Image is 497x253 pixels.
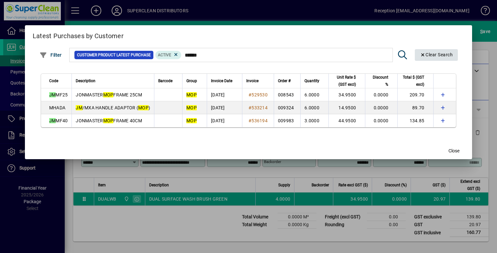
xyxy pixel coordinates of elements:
td: 89.70 [397,101,433,114]
em: MOP [186,118,197,123]
span: MF40 [49,118,68,123]
em: MOP [103,92,114,97]
td: 14.9500 [328,101,365,114]
td: 3.0000 [300,114,328,127]
span: Discount % [369,74,388,88]
span: Quantity [304,77,319,84]
span: Filter [39,52,62,58]
span: MHADA [49,105,65,110]
td: [DATE] [207,114,242,127]
td: [DATE] [207,88,242,101]
button: Close [444,145,464,157]
span: # [248,105,251,110]
span: Close [448,148,459,154]
td: 0.0000 [365,101,397,114]
span: Order # [278,77,291,84]
button: Clear [415,49,458,61]
span: JONMASTER FRAME 40CM [76,118,142,123]
td: 209.70 [397,88,433,101]
span: 536194 [251,118,268,123]
div: Invoice [246,77,270,84]
h2: Latest Purchases by Customer [25,25,472,44]
em: MOP [186,105,197,110]
span: # [248,92,251,97]
mat-chip: Product Activation Status: Active [155,51,181,59]
em: MOP [103,118,114,123]
span: Active [158,53,171,57]
em: MOP [186,92,197,97]
em: JM [49,118,56,123]
span: Total $ (GST excl) [402,74,424,88]
div: Group [186,77,203,84]
div: Total $ (GST excl) [402,74,430,88]
td: 008543 [274,88,300,101]
div: Description [76,77,150,84]
em: JM [49,92,56,97]
span: Barcode [158,77,172,84]
td: 34.9500 [328,88,365,101]
span: Invoice Date [211,77,232,84]
td: 6.0000 [300,88,328,101]
td: [DATE] [207,101,242,114]
div: Discount % [369,74,394,88]
div: Quantity [304,77,325,84]
span: Unit Rate $ (GST excl) [333,74,356,88]
div: Invoice Date [211,77,238,84]
span: Description [76,77,95,84]
a: #533214 [246,104,270,111]
button: Filter [38,49,63,61]
div: Unit Rate $ (GST excl) [333,74,362,88]
td: 134.85 [397,114,433,127]
td: 44.9500 [328,114,365,127]
span: 529530 [251,92,268,97]
span: Clear Search [420,52,453,57]
em: MOP [138,105,149,110]
span: JONMASTER FRAME 25CM [76,92,142,97]
span: # [248,118,251,123]
td: 6.0000 [300,101,328,114]
a: #536194 [246,117,270,124]
span: Customer Product Latest Purchase [77,52,151,58]
td: 0.0000 [365,88,397,101]
span: Invoice [246,77,259,84]
td: 0.0000 [365,114,397,127]
div: Barcode [158,77,178,84]
span: 533214 [251,105,268,110]
em: JM [76,105,83,110]
span: MF25 [49,92,68,97]
span: /MXA HANDLE ADAPTOR ( ) [76,105,150,110]
div: Code [49,77,68,84]
td: 009983 [274,114,300,127]
a: #529530 [246,91,270,98]
td: 009324 [274,101,300,114]
span: Code [49,77,58,84]
span: Group [186,77,197,84]
div: Order # [278,77,296,84]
